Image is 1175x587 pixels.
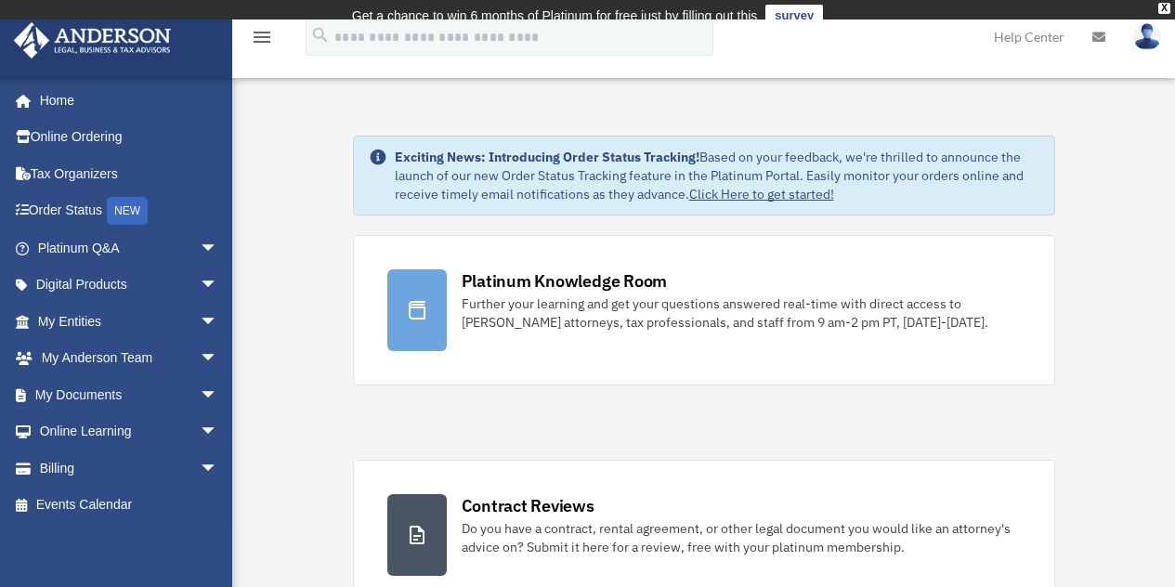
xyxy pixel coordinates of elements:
span: arrow_drop_down [200,340,237,378]
a: Click Here to get started! [689,186,834,202]
span: arrow_drop_down [200,376,237,414]
div: NEW [107,197,148,225]
a: Home [13,82,237,119]
strong: Exciting News: Introducing Order Status Tracking! [395,149,699,165]
a: Platinum Q&Aarrow_drop_down [13,229,246,267]
div: Do you have a contract, rental agreement, or other legal document you would like an attorney's ad... [462,519,1021,556]
span: arrow_drop_down [200,229,237,267]
i: search [310,25,331,46]
a: Events Calendar [13,487,246,524]
a: Platinum Knowledge Room Further your learning and get your questions answered real-time with dire... [353,235,1055,385]
span: arrow_drop_down [200,267,237,305]
a: Online Ordering [13,119,246,156]
a: Tax Organizers [13,155,246,192]
a: Billingarrow_drop_down [13,450,246,487]
div: Contract Reviews [462,494,594,517]
span: arrow_drop_down [200,413,237,451]
img: User Pic [1133,23,1161,50]
div: close [1158,3,1170,14]
a: My Anderson Teamarrow_drop_down [13,340,246,377]
a: My Entitiesarrow_drop_down [13,303,246,340]
a: menu [251,33,273,48]
a: survey [765,5,823,27]
a: Digital Productsarrow_drop_down [13,267,246,304]
i: menu [251,26,273,48]
img: Anderson Advisors Platinum Portal [8,22,176,59]
span: arrow_drop_down [200,450,237,488]
a: Order StatusNEW [13,192,246,230]
div: Based on your feedback, we're thrilled to announce the launch of our new Order Status Tracking fe... [395,148,1039,203]
a: My Documentsarrow_drop_down [13,376,246,413]
div: Further your learning and get your questions answered real-time with direct access to [PERSON_NAM... [462,294,1021,332]
span: arrow_drop_down [200,303,237,341]
div: Get a chance to win 6 months of Platinum for free just by filling out this [352,5,758,27]
div: Platinum Knowledge Room [462,269,668,293]
a: Online Learningarrow_drop_down [13,413,246,450]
